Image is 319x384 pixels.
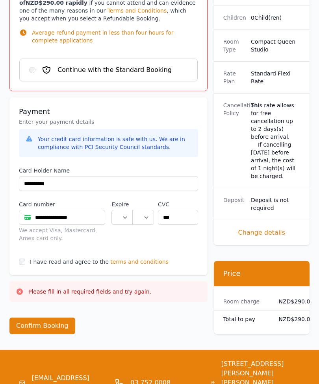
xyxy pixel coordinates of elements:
label: CVC [158,200,198,208]
dt: Rate Plan [223,70,245,85]
label: Expire [111,200,133,208]
span: Continue with the Standard Booking [57,65,172,75]
dd: NZD$290.00 [279,298,300,305]
p: Please fill in all required fields and try again. [28,288,151,296]
h3: Payment [19,107,198,116]
a: Terms and Conditions [108,7,167,14]
dd: Compact Queen Studio [251,38,300,53]
dt: Cancellation Policy [223,101,245,180]
dt: Total to pay [223,315,273,323]
label: I have read and agree to the [30,259,109,265]
p: Average refund payment in less than four hours for complete applications [32,29,198,44]
span: terms and conditions [110,258,169,266]
button: Confirm Booking [9,318,75,334]
span: Change details [223,228,300,237]
dd: Standard Flexi Rate [251,70,300,85]
dt: Children [223,14,245,22]
dd: 0 Child(ren) [251,14,300,22]
label: Card Holder Name [19,167,198,175]
label: . [133,200,154,208]
dt: Deposit [223,196,245,212]
div: We accept Visa, Mastercard, Amex card only. [19,226,105,242]
dt: Room Type [223,38,245,53]
dt: Room charge [223,298,273,305]
div: Your credit card information is safe with us. We are in compliance with PCI Security Council stan... [38,135,192,151]
dd: Deposit is not required [251,196,300,212]
dd: NZD$290.00 [279,315,300,323]
div: This rate allows for free cancellation up to 2 days(s) before arrival. If cancelling [DATE] befor... [251,101,300,180]
p: Enter your payment details [19,118,198,126]
h3: Price [223,269,300,278]
label: Card number [19,200,105,208]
